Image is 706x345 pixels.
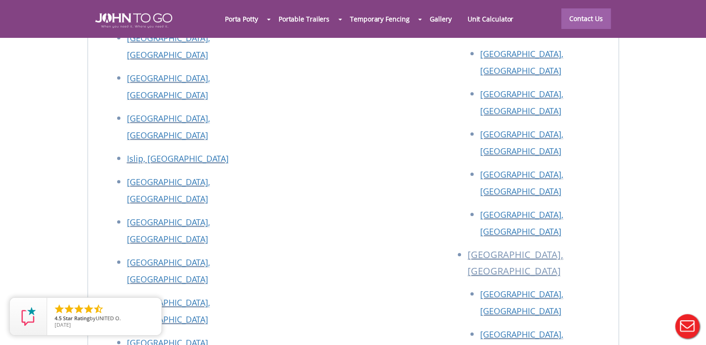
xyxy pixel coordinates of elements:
[63,315,90,322] span: Star Rating
[55,316,154,322] span: by
[19,307,38,326] img: Review Rating
[63,303,75,315] li: 
[96,315,121,322] span: UNITED O.
[55,315,62,322] span: 4.5
[93,303,104,315] li: 
[54,303,65,315] li: 
[669,308,706,345] button: Live Chat
[83,303,94,315] li: 
[55,321,71,328] span: [DATE]
[73,303,84,315] li: 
